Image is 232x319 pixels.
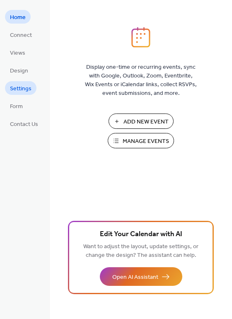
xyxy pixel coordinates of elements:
span: Form [10,102,23,111]
span: Views [10,49,25,58]
a: Home [5,10,31,24]
a: Settings [5,81,36,95]
img: logo_icon.svg [131,27,150,48]
a: Contact Us [5,117,43,130]
span: Design [10,67,28,75]
span: Connect [10,31,32,40]
a: Views [5,46,30,59]
button: Manage Events [108,133,174,148]
button: Open AI Assistant [100,267,182,286]
span: Add New Event [123,118,169,126]
span: Display one-time or recurring events, sync with Google, Outlook, Zoom, Eventbrite, Wix Events or ... [85,63,197,98]
a: Form [5,99,28,113]
span: Want to adjust the layout, update settings, or change the design? The assistant can help. [83,241,198,261]
span: Open AI Assistant [112,273,158,282]
a: Design [5,63,33,77]
button: Add New Event [109,114,174,129]
span: Home [10,13,26,22]
span: Edit Your Calendar with AI [100,229,182,240]
span: Settings [10,85,31,93]
span: Manage Events [123,137,169,146]
span: Contact Us [10,120,38,129]
a: Connect [5,28,37,41]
